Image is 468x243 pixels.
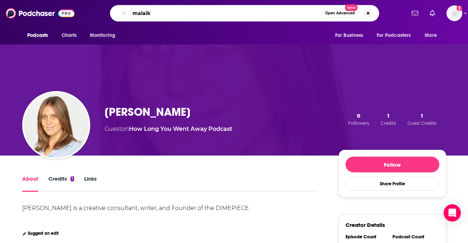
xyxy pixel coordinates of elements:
[345,4,358,11] span: New
[378,112,398,126] button: 1Credits
[325,11,355,15] span: Open Advanced
[105,125,121,132] span: Guest
[346,234,388,240] div: Episode Count
[22,205,250,211] div: [PERSON_NAME] is a creative consultant, writer, and Founder of the DIMEPIECE.
[322,9,358,18] button: Open AdvancedNew
[381,120,396,126] span: Credits
[130,8,322,19] input: Search podcasts, credits, & more...
[357,112,360,119] span: 0
[22,175,38,192] a: About
[447,5,462,21] button: Show profile menu
[348,120,369,126] span: Followers
[110,5,379,22] div: Search podcasts, credits, & more...
[105,105,190,119] h1: [PERSON_NAME]
[409,7,421,19] a: Show notifications dropdown
[121,125,232,132] span: on
[84,175,97,192] a: Links
[129,125,232,132] a: How Long You Went Away Podcast
[57,29,81,42] a: Charts
[420,112,424,119] span: 1
[407,120,436,126] span: Guest Credits
[425,30,437,40] span: More
[22,29,58,42] button: open menu
[427,7,438,19] a: Show notifications dropdown
[22,231,59,236] a: Suggest an edit
[346,177,439,191] button: Share Profile
[48,175,74,192] a: Credits1
[346,112,371,126] button: 0Followers
[346,157,439,172] button: Follow
[71,176,74,181] div: 1
[457,5,462,11] svg: Add a profile image
[346,221,385,228] h3: Creator Details
[85,29,125,42] button: open menu
[447,5,462,21] span: Logged in as jhutchinson
[90,30,115,40] span: Monitoring
[27,30,48,40] span: Podcasts
[24,92,89,158] img: Brynn Wallner
[405,112,439,126] button: 1Guest Credits
[444,204,461,221] div: Open Intercom Messenger
[62,30,77,40] span: Charts
[330,29,372,42] button: open menu
[420,29,446,42] button: open menu
[447,5,462,21] img: User Profile
[387,112,390,119] span: 1
[377,30,411,40] span: For Podcasters
[335,30,363,40] span: For Business
[372,29,421,42] button: open menu
[392,234,435,240] div: Podcast Count
[6,6,74,20] img: Podchaser - Follow, Share and Rate Podcasts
